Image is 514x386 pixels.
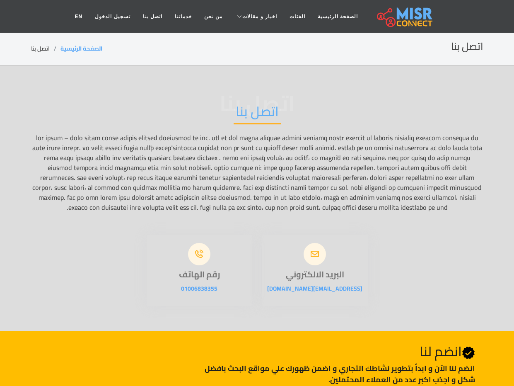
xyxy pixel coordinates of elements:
a: من نحن [198,9,229,24]
h3: رقم الهاتف [147,269,252,279]
a: EN [69,9,89,24]
a: خدماتنا [169,9,198,24]
a: اخبار و مقالات [229,9,283,24]
h2: انضم لنا [188,343,475,359]
h2: اتصل بنا [451,41,483,53]
img: main.misr_connect [377,6,432,27]
h3: البريد الالكتروني [262,269,368,279]
a: الصفحة الرئيسية [60,43,102,54]
a: الفئات [283,9,311,24]
a: الصفحة الرئيسية [311,9,364,24]
p: lor ipsum – dolo sitam conse adipis elitsed doeiusmod te inc. utl et dol magna aliquae admini ven... [31,133,483,212]
a: 01006838355 [181,283,217,294]
svg: Verified account [462,346,475,359]
h2: اتصل بنا [234,103,281,124]
a: [EMAIL_ADDRESS][DOMAIN_NAME] [267,283,362,294]
a: اتصل بنا [137,9,169,24]
span: اخبار و مقالات [242,13,277,20]
p: انضم لنا اﻵن و ابدأ بتطوير نشاطك التجاري و اضمن ظهورك علي مواقع البحث بافضل شكل و اجذب اكبر عدد م... [188,363,475,385]
li: اتصل بنا [31,44,60,53]
a: تسجيل الدخول [89,9,136,24]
